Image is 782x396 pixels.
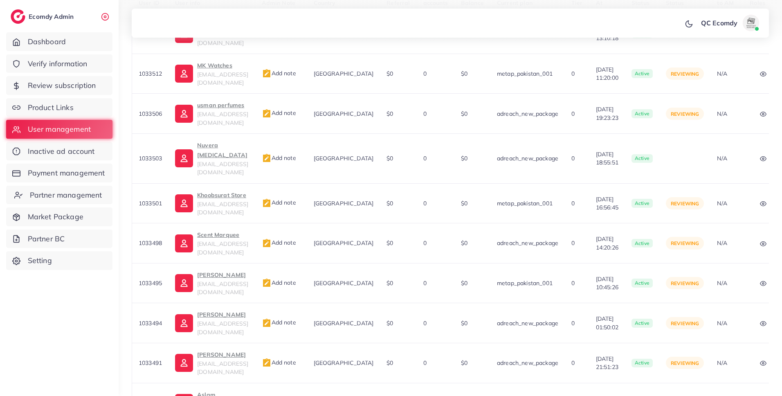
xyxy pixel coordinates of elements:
[197,310,248,319] p: [PERSON_NAME]
[197,190,248,200] p: Khoobsurat Store
[175,105,193,123] img: ic-user-info.36bf1079.svg
[631,239,653,248] span: active
[743,15,759,31] img: avatar
[262,198,272,208] img: admin_note.cdd0b510.svg
[596,315,618,331] span: [DATE] 01:50:02
[175,354,193,372] img: ic-user-info.36bf1079.svg
[497,200,553,207] span: metap_pakistan_001
[387,359,393,367] span: $0
[197,31,248,46] span: [EMAIL_ADDRESS][DOMAIN_NAME]
[175,310,248,336] a: [PERSON_NAME][EMAIL_ADDRESS][DOMAIN_NAME]
[671,200,699,207] span: reviewing
[717,200,727,207] span: N/A
[571,200,575,207] span: 0
[28,255,52,266] span: Setting
[29,13,76,20] h2: Ecomdy Admin
[314,319,374,327] span: [GEOGRAPHIC_DATA]
[139,319,162,327] span: 1033494
[717,110,727,117] span: N/A
[461,110,467,117] span: $0
[6,164,112,182] a: Payment management
[571,155,575,162] span: 0
[262,154,296,162] span: Add note
[262,359,296,366] span: Add note
[139,200,162,207] span: 1033501
[387,70,393,77] span: $0
[6,186,112,205] a: Partner management
[197,320,248,335] span: [EMAIL_ADDRESS][DOMAIN_NAME]
[197,140,248,160] p: Nuvera [MEDICAL_DATA]
[631,154,653,163] span: active
[717,279,727,287] span: N/A
[314,70,374,77] span: [GEOGRAPHIC_DATA]
[387,200,393,207] span: $0
[175,65,193,83] img: ic-user-info.36bf1079.svg
[197,160,248,176] span: [EMAIL_ADDRESS][DOMAIN_NAME]
[596,195,618,212] span: [DATE] 16:56:45
[596,150,618,167] span: [DATE] 18:55:51
[28,102,74,113] span: Product Links
[197,110,248,126] span: [EMAIL_ADDRESS][DOMAIN_NAME]
[387,279,393,287] span: $0
[314,155,374,162] span: [GEOGRAPHIC_DATA]
[139,279,162,287] span: 1033495
[596,235,618,252] span: [DATE] 14:20:26
[596,65,618,82] span: [DATE] 11:20:00
[175,230,248,256] a: Scent Marquee[EMAIL_ADDRESS][DOMAIN_NAME]
[717,359,727,367] span: N/A
[631,359,653,368] span: active
[139,110,162,117] span: 1033506
[28,146,95,157] span: Inactive ad account
[423,70,427,77] span: 0
[197,100,248,110] p: usman perfumes
[717,239,727,247] span: N/A
[497,279,553,287] span: metap_pakistan_001
[497,155,558,162] span: adreach_new_package
[671,240,699,246] span: reviewing
[30,190,102,200] span: Partner management
[139,155,162,162] span: 1033503
[423,155,427,162] span: 0
[717,155,727,162] span: N/A
[197,280,248,296] span: [EMAIL_ADDRESS][DOMAIN_NAME]
[11,9,25,24] img: logo
[28,211,83,222] span: Market Package
[262,278,272,288] img: admin_note.cdd0b510.svg
[6,76,112,95] a: Review subscription
[197,61,248,70] p: MK Watches
[262,109,296,117] span: Add note
[262,319,296,326] span: Add note
[262,318,272,328] img: admin_note.cdd0b510.svg
[671,111,699,117] span: reviewing
[631,69,653,78] span: active
[175,61,248,87] a: MK Watches[EMAIL_ADDRESS][DOMAIN_NAME]
[571,70,575,77] span: 0
[139,70,162,77] span: 1033512
[631,109,653,118] span: active
[314,359,374,367] span: [GEOGRAPHIC_DATA]
[387,110,393,117] span: $0
[6,32,112,51] a: Dashboard
[387,319,393,327] span: $0
[175,140,248,177] a: Nuvera [MEDICAL_DATA][EMAIL_ADDRESS][DOMAIN_NAME]
[423,200,427,207] span: 0
[717,319,727,327] span: N/A
[175,274,193,292] img: ic-user-info.36bf1079.svg
[497,359,558,367] span: adreach_new_package
[6,98,112,117] a: Product Links
[314,110,374,117] span: [GEOGRAPHIC_DATA]
[497,110,558,117] span: adreach_new_package
[197,360,248,376] span: [EMAIL_ADDRESS][DOMAIN_NAME]
[175,350,248,376] a: [PERSON_NAME][EMAIL_ADDRESS][DOMAIN_NAME]
[175,100,248,127] a: usman perfumes[EMAIL_ADDRESS][DOMAIN_NAME]
[28,59,88,69] span: Verify information
[262,239,272,248] img: admin_note.cdd0b510.svg
[11,9,76,24] a: logoEcomdy Admin
[423,110,427,117] span: 0
[423,279,427,287] span: 0
[314,239,374,247] span: [GEOGRAPHIC_DATA]
[571,279,575,287] span: 0
[461,239,467,247] span: $0
[6,120,112,139] a: User management
[596,355,618,371] span: [DATE] 21:51:23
